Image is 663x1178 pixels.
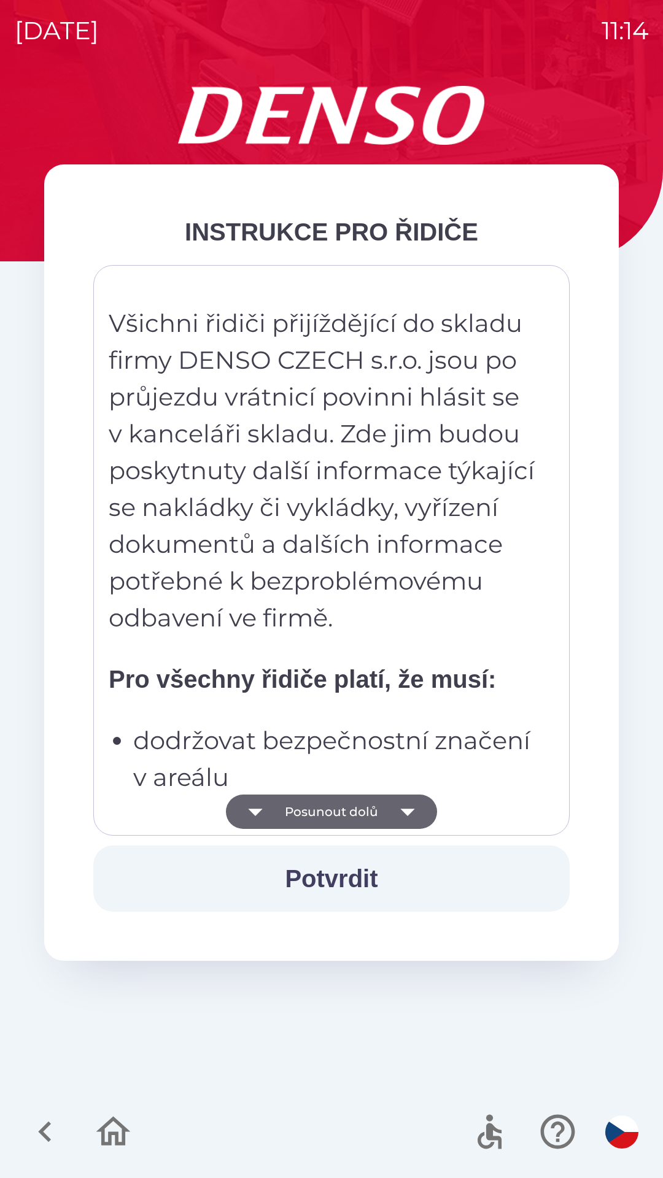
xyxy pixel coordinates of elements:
[109,666,496,693] strong: Pro všechny řidiče platí, že musí:
[605,1115,638,1149] img: cs flag
[602,12,648,49] p: 11:14
[109,305,537,636] p: Všichni řidiči přijíždějící do skladu firmy DENSO CZECH s.r.o. jsou po průjezdu vrátnicí povinni ...
[93,214,570,250] div: INSTRUKCE PRO ŘIDIČE
[226,795,437,829] button: Posunout dolů
[44,86,619,145] img: Logo
[15,12,99,49] p: [DATE]
[133,722,537,796] p: dodržovat bezpečnostní značení v areálu
[93,845,570,912] button: Potvrdit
